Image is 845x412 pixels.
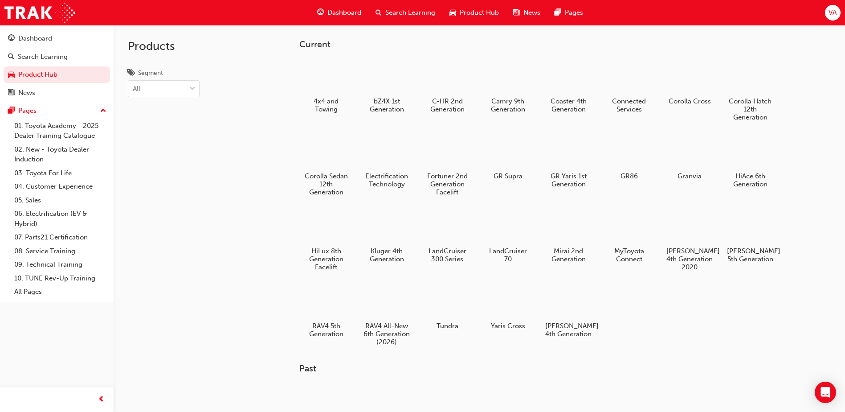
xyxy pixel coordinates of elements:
[606,97,653,113] h5: Connected Services
[8,89,15,97] span: news-icon
[8,35,15,43] span: guage-icon
[363,172,410,188] h5: Electrification Technology
[723,57,777,124] a: Corolla Hatch 12th Generation
[11,143,110,166] a: 02. New - Toyota Dealer Induction
[542,206,595,266] a: Mirai 2nd Generation
[545,247,592,263] h5: Mirai 2nd Generation
[4,103,110,119] button: Pages
[442,4,506,22] a: car-iconProduct Hub
[460,8,499,18] span: Product Hub
[11,207,110,231] a: 06. Electrification (EV & Hybrid)
[8,107,15,115] span: pages-icon
[666,172,713,180] h5: Granvia
[485,247,531,263] h5: LandCruiser 70
[565,8,583,18] span: Pages
[481,206,535,266] a: LandCruiser 70
[299,363,805,374] h3: Past
[420,57,474,116] a: C-HR 2nd Generation
[303,172,350,196] h5: Corolla Sedan 12th Generation
[420,281,474,333] a: Tundra
[4,85,110,101] a: News
[723,132,777,191] a: HiAce 6th Generation
[815,382,836,403] div: Open Intercom Messenger
[8,53,14,61] span: search-icon
[299,206,353,274] a: HiLux 8th Generation Facelift
[11,119,110,143] a: 01. Toyota Academy - 2025 Dealer Training Catalogue
[663,206,716,274] a: [PERSON_NAME] 4th Generation 2020
[98,394,105,405] span: prev-icon
[303,247,350,271] h5: HiLux 8th Generation Facelift
[360,206,413,266] a: Kluger 4th Generation
[299,281,353,341] a: RAV4 5th Generation
[363,247,410,263] h5: Kluger 4th Generation
[4,30,110,47] a: Dashboard
[723,206,777,266] a: [PERSON_NAME] 5th Generation
[18,106,37,116] div: Pages
[481,57,535,116] a: Camry 9th Generation
[299,57,353,116] a: 4x4 and Towing
[506,4,547,22] a: news-iconNews
[18,33,52,44] div: Dashboard
[138,69,163,78] div: Segment
[303,97,350,113] h5: 4x4 and Towing
[555,7,561,18] span: pages-icon
[606,247,653,263] h5: MyToyota Connect
[360,281,413,349] a: RAV4 All-New 6th Generation (2026)
[368,4,442,22] a: search-iconSearch Learning
[727,172,774,188] h5: HiAce 6th Generation
[189,83,196,95] span: down-icon
[420,132,474,199] a: Fortuner 2nd Generation Facelift
[11,244,110,258] a: 08. Service Training
[727,97,774,121] h5: Corolla Hatch 12th Generation
[542,281,595,341] a: [PERSON_NAME] 4th Generation
[360,132,413,191] a: Electrification Technology
[666,97,713,105] h5: Corolla Cross
[663,132,716,183] a: Granvia
[602,206,656,266] a: MyToyota Connect
[545,322,592,338] h5: [PERSON_NAME] 4th Generation
[542,132,595,191] a: GR Yaris 1st Generation
[11,166,110,180] a: 03. Toyota For Life
[481,281,535,333] a: Yaris Cross
[360,57,413,116] a: bZ4X 1st Generation
[602,57,656,116] a: Connected Services
[485,172,531,180] h5: GR Supra
[385,8,435,18] span: Search Learning
[299,132,353,199] a: Corolla Sedan 12th Generation
[11,258,110,272] a: 09. Technical Training
[4,3,75,23] img: Trak
[18,88,35,98] div: News
[424,247,471,263] h5: LandCruiser 300 Series
[485,322,531,330] h5: Yaris Cross
[513,7,520,18] span: news-icon
[663,57,716,108] a: Corolla Cross
[128,39,200,54] h2: Products
[303,322,350,338] h5: RAV4 5th Generation
[100,105,106,117] span: up-icon
[11,272,110,285] a: 10. TUNE Rev-Up Training
[299,39,805,49] h3: Current
[317,7,324,18] span: guage-icon
[18,52,68,62] div: Search Learning
[545,172,592,188] h5: GR Yaris 1st Generation
[666,247,713,271] h5: [PERSON_NAME] 4th Generation 2020
[829,8,837,18] span: VA
[8,71,15,79] span: car-icon
[11,180,110,194] a: 04. Customer Experience
[424,322,471,330] h5: Tundra
[133,84,140,94] div: All
[4,49,110,65] a: Search Learning
[11,285,110,299] a: All Pages
[523,8,540,18] span: News
[542,57,595,116] a: Coaster 4th Generation
[485,97,531,113] h5: Camry 9th Generation
[11,194,110,207] a: 05. Sales
[547,4,590,22] a: pages-iconPages
[606,172,653,180] h5: GR86
[481,132,535,183] a: GR Supra
[310,4,368,22] a: guage-iconDashboard
[363,322,410,346] h5: RAV4 All-New 6th Generation (2026)
[4,29,110,103] button: DashboardSearch LearningProduct HubNews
